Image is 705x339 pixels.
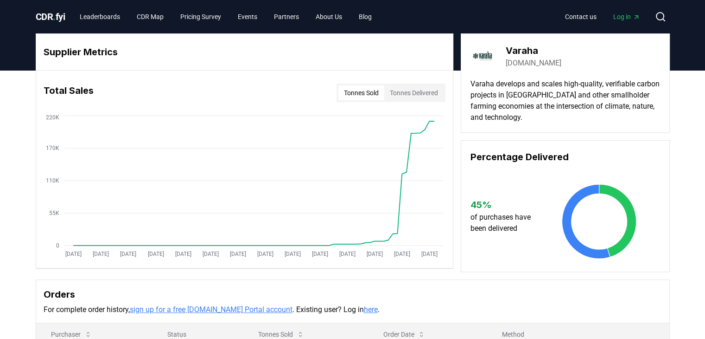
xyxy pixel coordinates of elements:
tspan: [DATE] [175,251,191,257]
h3: Varaha [506,44,561,58]
tspan: 55K [49,210,59,216]
p: Varaha develops and scales high-quality, verifiable carbon projects in [GEOGRAPHIC_DATA] and othe... [470,78,660,123]
h3: Total Sales [44,84,94,102]
a: sign up for a free [DOMAIN_NAME] Portal account [130,305,292,314]
tspan: [DATE] [339,251,355,257]
tspan: 220K [45,114,59,121]
a: here [364,305,378,314]
h3: Percentage Delivered [470,150,660,164]
button: Tonnes Delivered [384,85,444,100]
tspan: [DATE] [120,251,136,257]
span: CDR fyi [36,11,65,22]
a: Leaderboards [72,8,127,25]
a: Log in [606,8,648,25]
p: Method [495,330,661,339]
tspan: [DATE] [366,251,382,257]
a: Contact us [558,8,604,25]
h3: 45 % [470,198,540,212]
p: For complete order history, . Existing user? Log in . [44,304,662,315]
p: Status [160,330,235,339]
img: Varaha-logo [470,43,496,69]
tspan: 0 [56,242,59,249]
a: Events [230,8,265,25]
a: Pricing Survey [173,8,229,25]
a: [DOMAIN_NAME] [506,58,561,69]
tspan: [DATE] [284,251,300,257]
tspan: [DATE] [202,251,218,257]
tspan: [DATE] [229,251,246,257]
a: About Us [308,8,349,25]
span: . [53,11,56,22]
tspan: [DATE] [311,251,328,257]
tspan: [DATE] [257,251,273,257]
tspan: [DATE] [421,251,438,257]
a: Partners [267,8,306,25]
a: Blog [351,8,379,25]
nav: Main [72,8,379,25]
a: CDR Map [129,8,171,25]
p: of purchases have been delivered [470,212,540,234]
tspan: 110K [45,177,59,184]
a: CDR.fyi [36,10,65,23]
button: Tonnes Sold [338,85,384,100]
tspan: [DATE] [93,251,109,257]
nav: Main [558,8,648,25]
tspan: [DATE] [147,251,164,257]
h3: Supplier Metrics [44,45,445,59]
tspan: [DATE] [65,251,82,257]
h3: Orders [44,287,662,301]
span: Log in [613,12,640,21]
tspan: [DATE] [394,251,410,257]
tspan: 170K [45,145,59,151]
